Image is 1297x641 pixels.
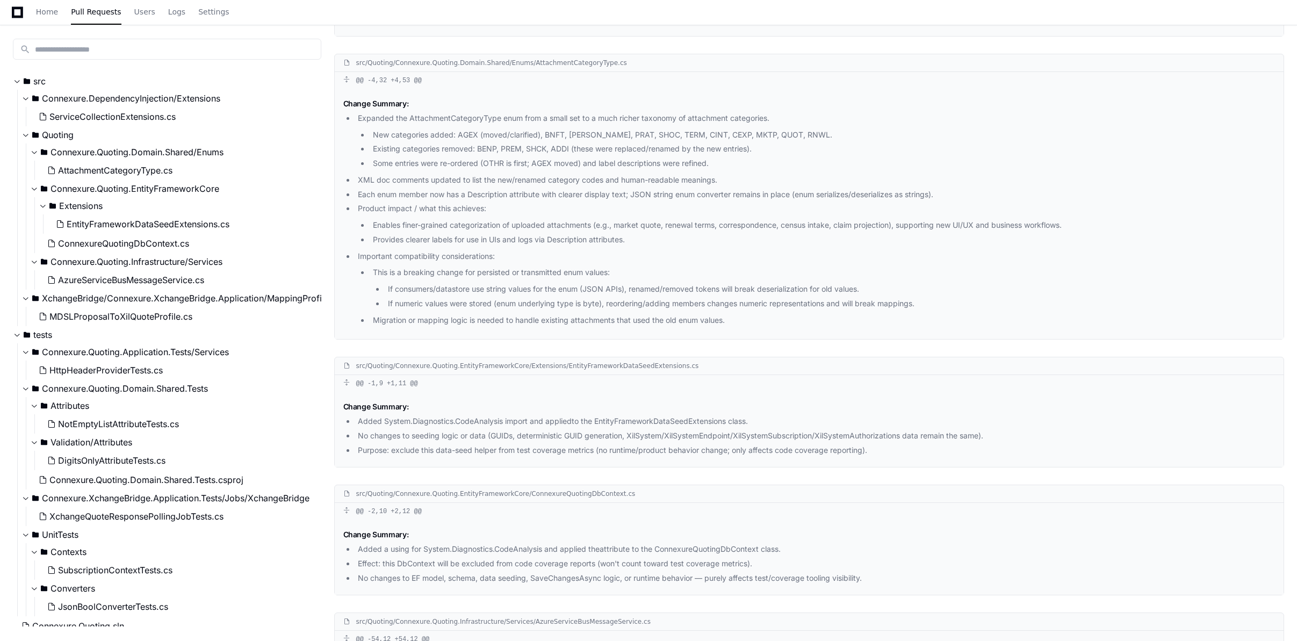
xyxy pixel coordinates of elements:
li: If numeric values were stored (enum underlying type is byte), reordering/adding members changes n... [385,298,1275,310]
svg: Directory [41,146,47,159]
button: Connexure.XchangeBridge.Application.Tests/Jobs/XchangeBridge [21,489,321,507]
li: Product impact / what this achieves: [355,203,1276,246]
li: Important compatibility considerations: [355,250,1276,327]
span: HttpHeaderProviderTests.cs [49,364,163,377]
li: No changes to seeding logic or data (GUIDs, deterministic GUID generation, XilSystem/XilSystemEnd... [355,430,1276,442]
button: MDSLProposalToXilQuoteProfile.cs [34,307,323,326]
button: Connexure.DependencyInjection/Extensions [21,90,330,107]
span: Pull Requests [71,9,121,15]
span: Connexure.Quoting.EntityFrameworkCore [51,182,219,195]
button: Connexure.Quoting.Infrastructure/Services [30,253,330,270]
span: EntityFrameworkDataSeedExtensions.cs [67,218,229,231]
button: Connexure.Quoting.sln [17,616,315,636]
svg: Directory [41,582,47,595]
span: Settings [198,9,229,15]
span: AzureServiceBusMessageService.cs [58,273,204,286]
span: JsonBoolConverterTests.cs [58,600,168,613]
span: UnitTests [42,528,78,541]
svg: Directory [32,382,39,395]
button: SubscriptionContextTests.cs [43,560,315,580]
li: Existing categories removed: BENP, PREM, SHCK, ADDI (these were replaced/renamed by the new entri... [370,143,1275,155]
div: src/Quoting/Connexure.Quoting.EntityFrameworkCore/ConnexureQuotingDbContext.cs [356,489,636,498]
li: If consumers/datastore use string values for the enum (JSON APIs), renamed/removed tokens will br... [385,283,1275,296]
div: @@ -4,32 +4,53 @@ [335,72,1284,89]
button: src [13,73,321,90]
li: Some entries were re-ordered (OTHR is first; AGEX moved) and label descriptions were refined. [370,157,1275,170]
div: src/Quoting/Connexure.Quoting.Domain.Shared/Enums/AttachmentCategoryType.cs [356,59,627,67]
li: XML doc comments updated to list the new/renamed category codes and human-readable meanings. [355,174,1276,186]
svg: Directory [32,92,39,105]
button: Quoting [21,126,330,143]
button: Connexure.Quoting.Domain.Shared.Tests [21,380,321,397]
span: Contexts [51,545,87,558]
span: Connexure.Quoting.sln [32,620,124,632]
svg: Directory [41,436,47,449]
li: Enables finer-grained categorization of uploaded attachments (e.g., market quote, renewal terms, ... [370,219,1275,232]
button: ConnexureQuotingDbContext.cs [43,234,323,253]
button: Connexure.Quoting.Domain.Shared/Enums [30,143,330,161]
span: Connexure.DependencyInjection/Extensions [42,92,220,105]
span: Connexure.Quoting.Application.Tests/Services [42,345,229,358]
button: Connexure.Quoting.Application.Tests/Services [21,343,321,361]
svg: Directory [32,292,39,305]
button: Validation/Attributes [30,434,321,451]
span: MDSLProposalToXilQuoteProfile.cs [49,310,192,323]
button: EntityFrameworkDataSeedExtensions.cs [52,214,323,234]
span: NotEmptyListAttributeTests.cs [58,417,179,430]
li: Added a using for System.Diagnostics.CodeAnalysis and applied the attribute to the ConnexureQuoti... [355,543,1276,556]
span: src [33,75,46,88]
span: Change Summary: [343,99,409,108]
button: NotEmptyListAttributeTests.cs [43,414,315,434]
span: Logs [168,9,185,15]
span: Connexure.Quoting.Infrastructure/Services [51,255,222,268]
svg: Directory [41,182,47,195]
li: No changes to EF model, schema, data seeding, SaveChangesAsync logic, or runtime behavior — purel... [355,572,1276,585]
div: src/Quoting/Connexure.Quoting.EntityFrameworkCore/Extensions/EntityFrameworkDataSeedExtensions.cs [356,362,699,370]
button: ServiceCollectionExtensions.cs [34,107,323,126]
span: ConnexureQuotingDbContext.cs [58,237,189,250]
svg: Directory [24,328,30,341]
span: Connexure.Quoting.Domain.Shared.Tests [42,382,208,395]
svg: Directory [41,545,47,558]
span: XchangeQuoteResponsePollingJobTests.cs [49,510,224,523]
button: UnitTests [21,526,321,543]
svg: Directory [32,492,39,505]
svg: Directory [41,255,47,268]
button: XchangeBridge/Connexure.XchangeBridge.Application/MappingProfiles [21,290,330,307]
svg: Directory [49,199,56,212]
button: Contexts [30,543,321,560]
button: Converters [30,580,321,597]
span: Home [36,9,58,15]
button: AttachmentCategoryType.cs [43,161,323,180]
svg: Directory [32,345,39,358]
li: Effect: this DbContext will be excluded from code coverage reports (won't count toward test cover... [355,558,1276,570]
span: XchangeBridge/Connexure.XchangeBridge.Application/MappingProfiles [42,292,330,305]
li: Each enum member now has a Description attribute with clearer display text; JSON string enum conv... [355,189,1276,201]
svg: Directory [32,128,39,141]
svg: Directory [41,399,47,412]
li: This is a breaking change for persisted or transmitted enum values: [370,267,1275,309]
span: Change Summary: [343,530,409,539]
span: DigitsOnlyAttributeTests.cs [58,454,165,467]
button: Extensions [39,197,330,214]
mat-icon: search [20,44,31,55]
svg: Directory [32,528,39,541]
li: Expanded the AttachmentCategoryType enum from a small set to a much richer taxonomy of attachment... [355,112,1276,170]
span: AttachmentCategoryType.cs [58,164,172,177]
button: XchangeQuoteResponsePollingJobTests.cs [34,507,315,526]
svg: Directory [24,75,30,88]
span: Extensions [59,199,103,212]
li: Added System.Diagnostics.CodeAnalysis import and applied to the EntityFrameworkDataSeedExtensions... [355,415,1276,428]
button: Connexure.Quoting.Domain.Shared.Tests.csproj [34,470,315,489]
span: Users [134,9,155,15]
span: Validation/Attributes [51,436,132,449]
button: Attributes [30,397,321,414]
button: JsonBoolConverterTests.cs [43,597,315,616]
div: @@ -1,9 +1,11 @@ [335,375,1284,392]
button: HttpHeaderProviderTests.cs [34,361,315,380]
button: DigitsOnlyAttributeTests.cs [43,451,315,470]
button: tests [13,326,321,343]
li: Migration or mapping logic is needed to handle existing attachments that used the old enum values. [370,314,1275,327]
span: Connexure.Quoting.Domain.Shared/Enums [51,146,224,159]
span: SubscriptionContextTests.cs [58,564,172,577]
